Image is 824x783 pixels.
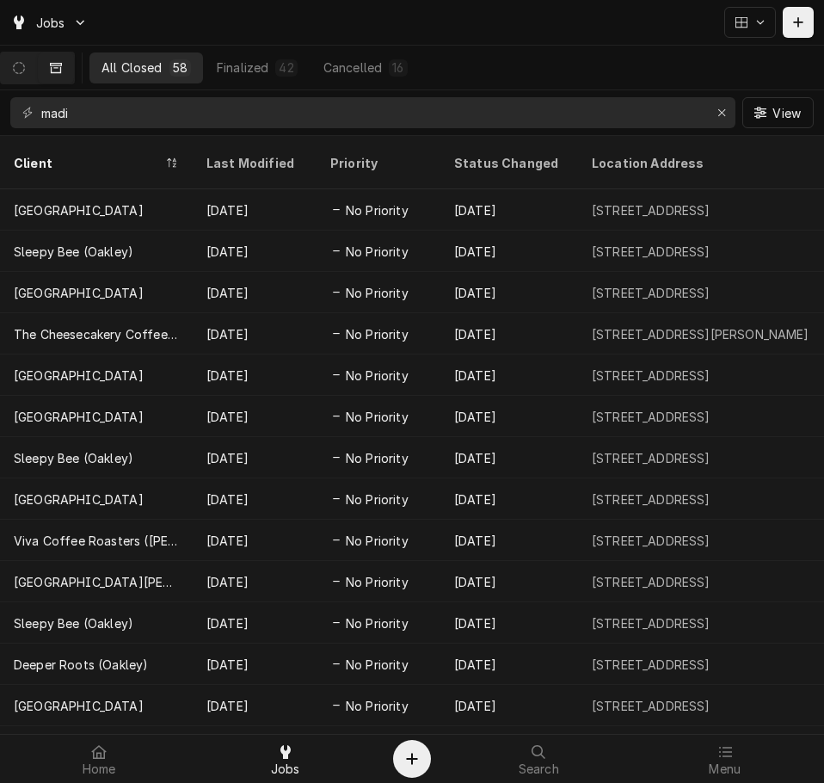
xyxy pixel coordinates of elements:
div: [DATE] [193,478,317,520]
span: No Priority [346,490,409,509]
div: [DATE] [193,602,317,644]
a: Jobs [194,738,378,780]
div: [STREET_ADDRESS] [592,656,710,674]
div: [STREET_ADDRESS] [592,408,710,426]
div: [DATE] [193,644,317,685]
button: View [742,97,814,128]
div: [GEOGRAPHIC_DATA] [14,490,144,509]
span: No Priority [346,656,409,674]
div: [STREET_ADDRESS] [592,201,710,219]
span: No Priority [346,614,409,632]
div: [DATE] [193,272,317,313]
div: [GEOGRAPHIC_DATA][PERSON_NAME] [14,573,179,591]
span: No Priority [346,325,409,343]
div: 16 [392,59,403,77]
div: [DATE] [440,437,578,478]
div: Location Address [592,154,809,172]
div: [DATE] [440,726,578,768]
span: Jobs [271,762,300,776]
div: 58 [173,59,188,77]
div: [DATE] [440,644,578,685]
div: [GEOGRAPHIC_DATA] [14,284,144,302]
div: Cancelled [323,59,382,77]
div: [DATE] [193,561,317,602]
div: [DATE] [440,189,578,231]
div: [STREET_ADDRESS] [592,490,710,509]
input: Keyword search [41,97,703,128]
div: [DATE] [193,355,317,396]
div: Finalized [217,59,268,77]
div: [GEOGRAPHIC_DATA] [14,367,144,385]
div: [STREET_ADDRESS] [592,243,710,261]
span: No Priority [346,243,409,261]
a: Menu [633,738,818,780]
div: [DATE] [193,396,317,437]
div: Client [14,154,162,172]
div: Deeper Roots (Oakley) [14,656,148,674]
div: [GEOGRAPHIC_DATA] [14,697,144,715]
a: Home [7,738,192,780]
div: Status Changed [454,154,564,172]
span: No Priority [346,201,409,219]
div: [DATE] [193,520,317,561]
div: Last Modified [206,154,299,172]
div: [DATE] [193,231,317,272]
div: [DATE] [440,396,578,437]
span: Jobs [36,14,65,32]
span: Menu [709,762,741,776]
div: [GEOGRAPHIC_DATA] [14,408,144,426]
div: [DATE] [440,313,578,355]
div: [STREET_ADDRESS] [592,614,710,632]
div: [DATE] [440,478,578,520]
div: [DATE] [440,231,578,272]
div: [DATE] [440,272,578,313]
span: No Priority [346,284,409,302]
span: No Priority [346,697,409,715]
div: [DATE] [440,520,578,561]
div: [STREET_ADDRESS] [592,284,710,302]
button: Create Object [393,740,431,778]
span: View [769,104,804,122]
span: No Priority [346,573,409,591]
div: [DATE] [193,685,317,726]
div: Viva Coffee Roasters ([PERSON_NAME]) [14,532,179,550]
div: [STREET_ADDRESS] [592,697,710,715]
div: Sleepy Bee (Oakley) [14,614,133,632]
div: [DATE] [193,189,317,231]
div: [DATE] [440,685,578,726]
div: All Closed [101,59,163,77]
div: [STREET_ADDRESS] [592,532,710,550]
span: Search [519,762,559,776]
div: 42 [279,59,293,77]
span: No Priority [346,367,409,385]
span: No Priority [346,532,409,550]
div: [DATE] [440,561,578,602]
div: [STREET_ADDRESS] [592,449,710,467]
div: [DATE] [193,313,317,355]
div: [DATE] [193,437,317,478]
div: [DATE] [193,726,317,768]
span: No Priority [346,408,409,426]
div: [DATE] [440,602,578,644]
div: [GEOGRAPHIC_DATA] [14,201,144,219]
div: The Cheesecakery Coffee ([GEOGRAPHIC_DATA]) [14,325,179,343]
div: Sleepy Bee (Oakley) [14,243,133,261]
div: [STREET_ADDRESS] [592,367,710,385]
button: Erase input [708,99,735,126]
span: Home [83,762,116,776]
div: Sleepy Bee (Oakley) [14,449,133,467]
div: [STREET_ADDRESS][PERSON_NAME] [592,325,809,343]
a: Search [446,738,631,780]
div: [STREET_ADDRESS] [592,573,710,591]
div: Priority [330,154,423,172]
div: [DATE] [440,355,578,396]
a: Go to Jobs [3,9,95,37]
span: No Priority [346,449,409,467]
